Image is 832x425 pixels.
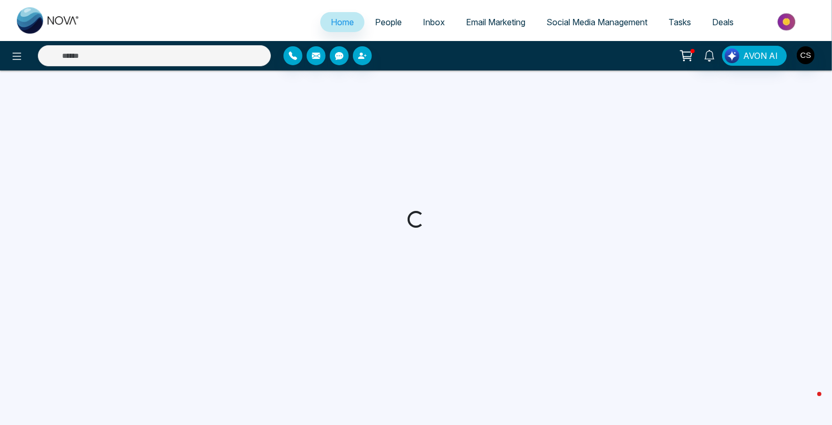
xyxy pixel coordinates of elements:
[412,12,455,32] a: Inbox
[658,12,702,32] a: Tasks
[364,12,412,32] a: People
[725,48,739,63] img: Lead Flow
[668,17,691,27] span: Tasks
[749,10,826,34] img: Market-place.gif
[17,7,80,34] img: Nova CRM Logo
[375,17,402,27] span: People
[466,17,525,27] span: Email Marketing
[331,17,354,27] span: Home
[797,46,815,64] img: User Avatar
[423,17,445,27] span: Inbox
[536,12,658,32] a: Social Media Management
[702,12,744,32] a: Deals
[320,12,364,32] a: Home
[712,17,734,27] span: Deals
[796,389,821,414] iframe: Intercom live chat
[722,46,787,66] button: AVON AI
[455,12,536,32] a: Email Marketing
[546,17,647,27] span: Social Media Management
[743,49,778,62] span: AVON AI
